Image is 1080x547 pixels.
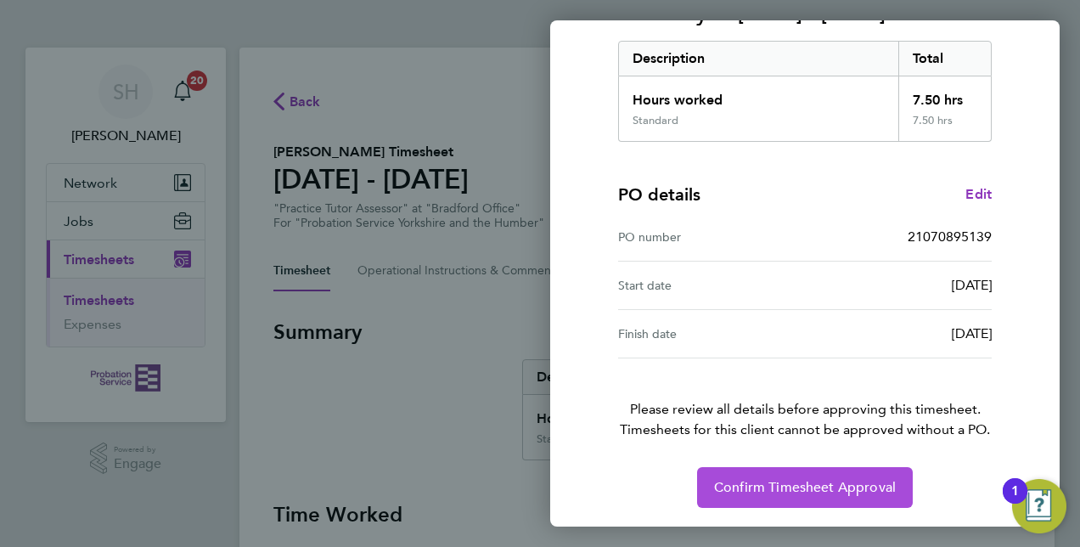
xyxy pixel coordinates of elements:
[598,420,1012,440] span: Timesheets for this client cannot be approved without a PO.
[618,275,805,296] div: Start date
[965,184,992,205] a: Edit
[633,114,678,127] div: Standard
[618,227,805,247] div: PO number
[619,76,898,114] div: Hours worked
[898,76,992,114] div: 7.50 hrs
[714,479,896,496] span: Confirm Timesheet Approval
[1011,491,1019,513] div: 1
[805,324,992,344] div: [DATE]
[618,41,992,142] div: Summary of 01 - 07 Sep 2025
[908,228,992,245] span: 21070895139
[618,324,805,344] div: Finish date
[898,42,992,76] div: Total
[965,186,992,202] span: Edit
[1012,479,1066,533] button: Open Resource Center, 1 new notification
[697,467,913,508] button: Confirm Timesheet Approval
[805,275,992,296] div: [DATE]
[619,42,898,76] div: Description
[898,114,992,141] div: 7.50 hrs
[618,183,700,206] h4: PO details
[598,358,1012,440] p: Please review all details before approving this timesheet.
